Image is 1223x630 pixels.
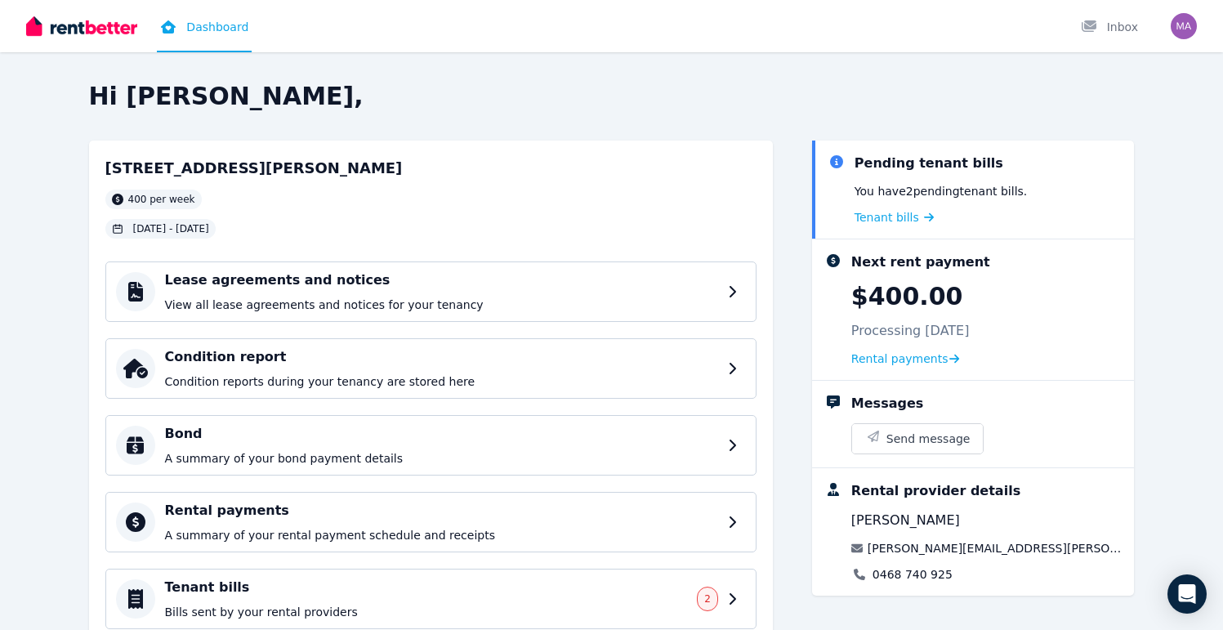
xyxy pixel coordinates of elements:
h4: Tenant bills [165,578,688,597]
img: RentBetter [26,14,137,38]
p: A summary of your rental payment schedule and receipts [165,527,718,543]
span: [PERSON_NAME] [851,511,960,530]
div: Pending tenant bills [855,154,1003,173]
p: Condition reports during your tenancy are stored here [165,373,718,390]
span: 400 per week [128,193,195,206]
a: [PERSON_NAME][EMAIL_ADDRESS][PERSON_NAME][DOMAIN_NAME] [868,540,1122,556]
h4: Bond [165,424,718,444]
span: Rental payments [851,351,948,367]
a: 0468 740 925 [873,566,953,583]
span: Send message [886,431,971,447]
div: Next rent payment [851,252,990,272]
a: Rental payments [851,351,960,367]
span: [DATE] - [DATE] [133,222,209,235]
div: Inbox [1081,19,1138,35]
p: $400.00 [851,282,963,311]
p: View all lease agreements and notices for your tenancy [165,297,718,313]
h2: Hi [PERSON_NAME], [89,82,1135,111]
h2: [STREET_ADDRESS][PERSON_NAME] [105,157,403,180]
button: Send message [852,424,984,454]
a: Tenant bills [855,209,934,226]
div: Open Intercom Messenger [1167,574,1207,614]
img: Chern Chuin Mar [1171,13,1197,39]
p: Processing [DATE] [851,321,970,341]
h4: Rental payments [165,501,718,521]
p: You have 2 pending tenant bills . [855,183,1027,199]
p: Bills sent by your rental providers [165,604,688,620]
h4: Condition report [165,347,718,367]
div: Messages [851,394,923,413]
h4: Lease agreements and notices [165,270,718,290]
span: 2 [704,592,711,605]
div: Rental provider details [851,481,1020,501]
p: A summary of your bond payment details [165,450,718,467]
span: Tenant bills [855,209,919,226]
